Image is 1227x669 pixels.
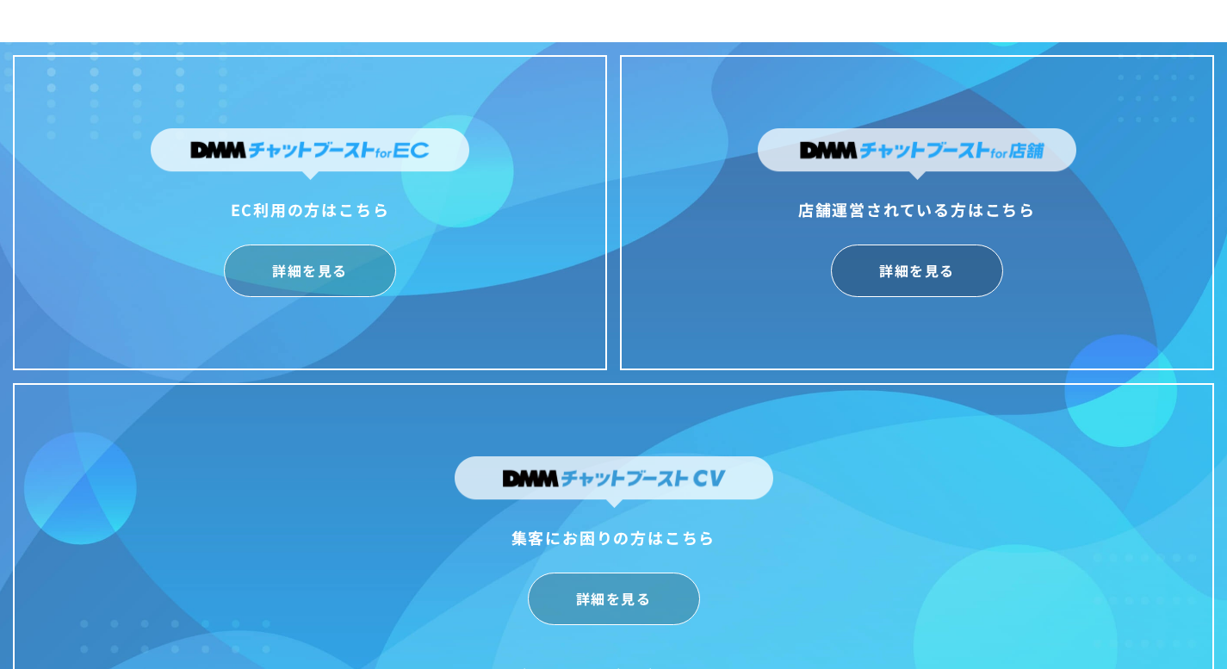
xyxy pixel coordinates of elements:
[528,573,700,625] a: 詳細を見る
[151,195,469,223] div: EC利用の方はこちら
[758,195,1076,223] div: 店舗運営されている方はこちら
[455,523,773,551] div: 集客にお困りの方はこちら
[831,245,1003,297] a: 詳細を見る
[151,128,469,180] img: DMMチャットブーストforEC
[455,456,773,508] img: DMMチャットブーストCV
[758,128,1076,180] img: DMMチャットブーストfor店舗
[224,245,396,297] a: 詳細を見る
